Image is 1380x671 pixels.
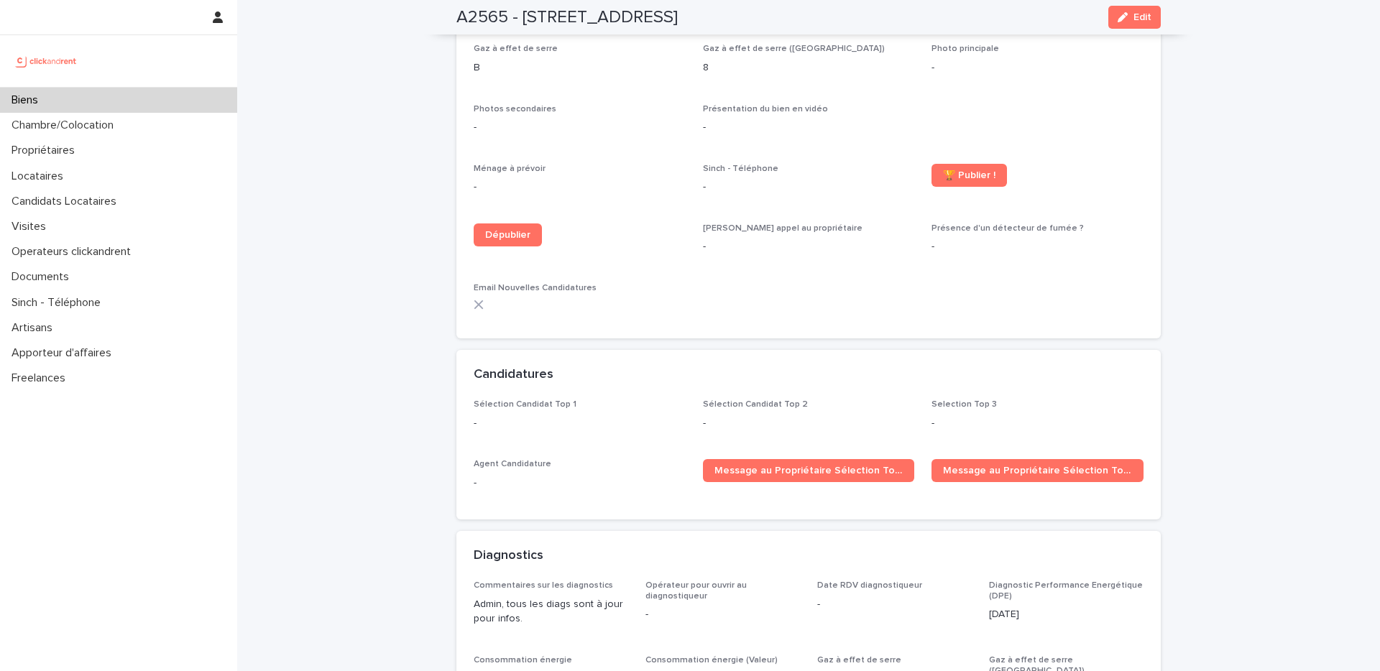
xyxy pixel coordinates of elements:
[817,581,922,590] span: Date RDV diagnostiqueur
[817,656,901,665] span: Gaz à effet de serre
[931,164,1007,187] a: 🏆 Publier !
[474,60,686,75] p: B
[474,400,576,409] span: Sélection Candidat Top 1
[474,180,686,195] p: -
[474,548,543,564] h2: Diagnostics
[474,416,686,431] p: -
[931,224,1084,233] span: Présence d'un détecteur de fumée ?
[6,245,142,259] p: Operateurs clickandrent
[703,45,885,53] span: Gaz à effet de serre ([GEOGRAPHIC_DATA])
[703,239,915,254] p: -
[931,459,1144,482] a: Message au Propriétaire Sélection Top 2
[6,170,75,183] p: Locataires
[931,239,1144,254] p: -
[703,165,778,173] span: Sinch - Téléphone
[474,284,597,292] span: Email Nouvelles Candidatures
[6,220,57,233] p: Visites
[943,466,1132,476] span: Message au Propriétaire Sélection Top 2
[474,460,551,468] span: Agent Candidature
[474,165,546,173] span: Ménage à prévoir
[645,656,778,665] span: Consommation énergie (Valeur)
[474,581,613,590] span: Commentaires sur les diagnostics
[6,321,64,335] p: Artisans
[474,223,542,246] a: Dépublier
[485,230,530,240] span: Dépublier
[989,607,1144,622] p: [DATE]
[931,45,999,53] span: Photo principale
[474,656,572,665] span: Consommation énergie
[6,296,112,310] p: Sinch - Téléphone
[703,416,915,431] p: -
[6,270,80,284] p: Documents
[456,7,678,28] h2: A2565 - [STREET_ADDRESS]
[474,45,558,53] span: Gaz à effet de serre
[703,224,862,233] span: [PERSON_NAME] appel au propriétaire
[6,144,86,157] p: Propriétaires
[931,416,1144,431] p: -
[703,400,808,409] span: Sélection Candidat Top 2
[6,93,50,107] p: Biens
[703,180,915,195] p: -
[703,120,915,135] p: -
[474,597,628,627] p: Admin, tous les diags sont à jour pour infos.
[6,195,128,208] p: Candidats Locataires
[1108,6,1161,29] button: Edit
[474,120,686,135] p: -
[931,60,1144,75] p: -
[1133,12,1151,22] span: Edit
[931,400,997,409] span: Selection Top 3
[703,105,828,114] span: Présentation du bien en vidéo
[11,47,81,75] img: UCB0brd3T0yccxBKYDjQ
[474,367,553,383] h2: Candidatures
[989,581,1143,600] span: Diagnostic Performance Energétique (DPE)
[714,466,903,476] span: Message au Propriétaire Sélection Top 1
[817,597,972,612] p: -
[6,119,125,132] p: Chambre/Colocation
[645,581,747,600] span: Opérateur pour ouvrir au diagnostiqueur
[703,459,915,482] a: Message au Propriétaire Sélection Top 1
[645,607,800,622] p: -
[474,476,686,491] p: -
[6,346,123,360] p: Apporteur d'affaires
[6,371,77,385] p: Freelances
[943,170,995,180] span: 🏆 Publier !
[703,60,915,75] p: 8
[474,105,556,114] span: Photos secondaires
